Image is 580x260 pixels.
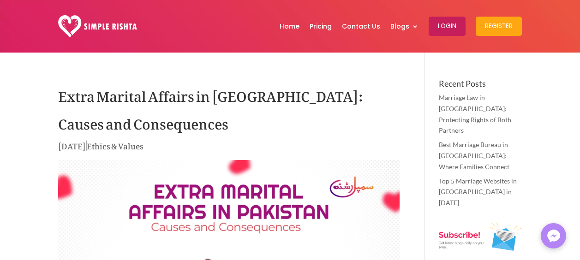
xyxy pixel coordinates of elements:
a: Register [476,2,522,50]
a: Marriage Law in [GEOGRAPHIC_DATA]: Protecting Rights of Both Partners [439,94,511,134]
button: Login [429,17,466,36]
a: Pricing [310,2,332,50]
h1: Extra Marital Affairs in [GEOGRAPHIC_DATA]: Causes and Consequences [58,79,400,139]
p: | [58,139,400,157]
button: Register [476,17,522,36]
a: Top 5 Marriage Websites in [GEOGRAPHIC_DATA] in [DATE] [439,177,517,207]
a: Blogs [390,2,419,50]
span: [DATE] [58,135,86,154]
a: Contact Us [342,2,380,50]
img: Messenger [544,227,563,245]
h4: Recent Posts [439,79,522,92]
a: Login [429,2,466,50]
a: Ethics & Values [87,135,144,154]
a: Home [280,2,299,50]
a: Best Marriage Bureau in [GEOGRAPHIC_DATA]: Where Families Connect [439,141,509,171]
